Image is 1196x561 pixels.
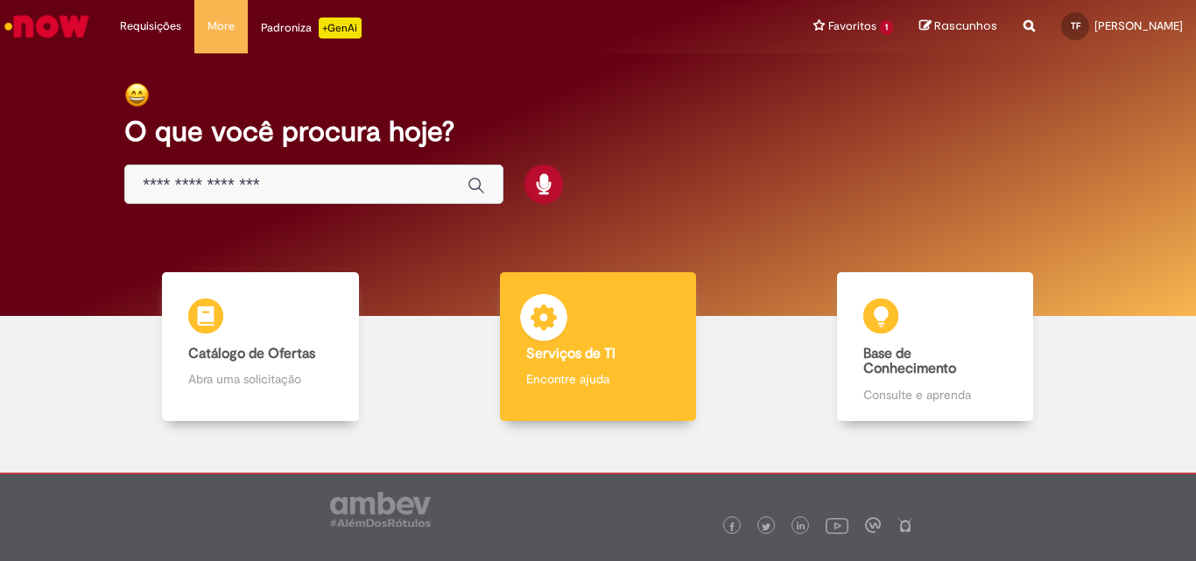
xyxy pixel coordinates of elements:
[1094,18,1183,33] span: [PERSON_NAME]
[2,9,92,44] img: ServiceNow
[728,522,736,531] img: logo_footer_facebook.png
[429,272,766,421] a: Serviços de TI Encontre ajuda
[919,18,997,35] a: Rascunhos
[767,272,1104,421] a: Base de Conhecimento Consulte e aprenda
[762,522,770,531] img: logo_footer_twitter.png
[526,370,670,388] p: Encontre ajuda
[897,517,913,533] img: logo_footer_naosei.png
[828,18,876,35] span: Favoritos
[863,386,1007,403] p: Consulte e aprenda
[330,492,431,527] img: logo_footer_ambev_rotulo_gray.png
[188,345,315,362] b: Catálogo de Ofertas
[92,272,429,421] a: Catálogo de Ofertas Abra uma solicitação
[526,345,616,362] b: Serviços de TI
[880,20,893,35] span: 1
[826,514,848,536] img: logo_footer_youtube.png
[1071,20,1080,32] span: TF
[797,522,806,532] img: logo_footer_linkedin.png
[124,82,150,108] img: happy-face.png
[124,116,1072,147] h2: O que você procura hoje?
[261,18,362,39] div: Padroniza
[208,18,235,35] span: More
[934,18,997,34] span: Rascunhos
[319,18,362,39] p: +GenAi
[865,517,881,533] img: logo_footer_workplace.png
[863,345,956,378] b: Base de Conhecimento
[120,18,181,35] span: Requisições
[188,370,332,388] p: Abra uma solicitação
